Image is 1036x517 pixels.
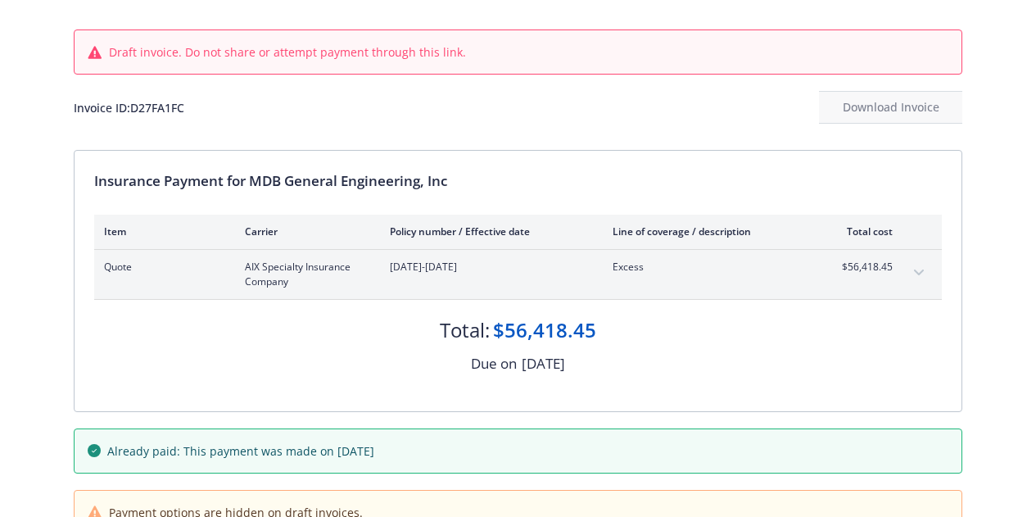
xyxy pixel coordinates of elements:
div: Due on [471,353,517,374]
div: $56,418.45 [493,316,596,344]
button: Download Invoice [819,91,962,124]
span: Already paid: This payment was made on [DATE] [107,442,374,460]
span: Quote [104,260,219,274]
div: Download Invoice [819,92,962,123]
span: Excess [613,260,805,274]
div: Line of coverage / description [613,224,805,238]
span: AIX Specialty Insurance Company [245,260,364,289]
div: [DATE] [522,353,565,374]
div: Invoice ID: D27FA1FC [74,99,184,116]
div: Item [104,224,219,238]
button: expand content [906,260,932,286]
div: Insurance Payment for MDB General Engineering, Inc [94,170,942,192]
div: Total: [440,316,490,344]
div: Carrier [245,224,364,238]
span: [DATE]-[DATE] [390,260,586,274]
span: $56,418.45 [831,260,893,274]
div: Policy number / Effective date [390,224,586,238]
span: Draft invoice. Do not share or attempt payment through this link. [109,43,466,61]
div: QuoteAIX Specialty Insurance Company[DATE]-[DATE]Excess$56,418.45expand content [94,250,942,299]
div: Total cost [831,224,893,238]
